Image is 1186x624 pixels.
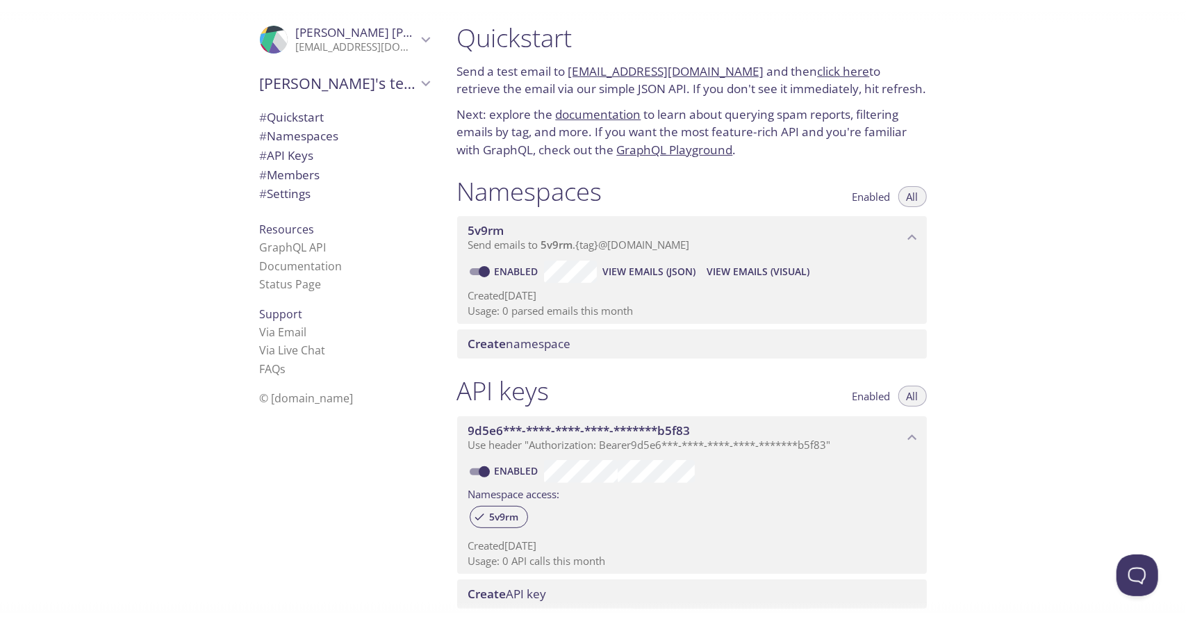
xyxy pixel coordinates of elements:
[898,386,927,407] button: All
[493,265,544,278] a: Enabled
[457,329,927,359] div: Create namespace
[260,391,354,406] span: © [DOMAIN_NAME]
[260,128,267,144] span: #
[457,216,927,259] div: 5v9rm namespace
[249,146,440,165] div: API Keys
[457,375,550,407] h1: API keys
[470,506,528,528] div: 5v9rm
[249,126,440,146] div: Namespaces
[281,361,286,377] span: s
[457,580,927,609] div: Create API Key
[493,464,544,477] a: Enabled
[468,586,506,602] span: Create
[249,17,440,63] div: Ethan Glenn
[260,147,314,163] span: API Keys
[260,74,417,93] span: [PERSON_NAME]'s team
[818,63,870,79] a: click here
[468,554,916,568] p: Usage: 0 API calls this month
[457,106,927,159] p: Next: explore the to learn about querying spam reports, filtering emails by tag, and more. If you...
[468,539,916,553] p: Created [DATE]
[260,167,267,183] span: #
[844,186,899,207] button: Enabled
[260,361,286,377] a: FAQ
[457,176,602,207] h1: Namespaces
[707,263,809,280] span: View Emails (Visual)
[260,325,307,340] a: Via Email
[468,336,571,352] span: namespace
[597,261,701,283] button: View Emails (JSON)
[260,240,327,255] a: GraphQL API
[260,128,339,144] span: Namespaces
[468,336,506,352] span: Create
[617,142,733,158] a: GraphQL Playground
[1117,555,1158,596] iframe: Help Scout Beacon - Open
[260,109,324,125] span: Quickstart
[249,65,440,101] div: Ethan's team
[468,222,504,238] span: 5v9rm
[568,63,764,79] a: [EMAIL_ADDRESS][DOMAIN_NAME]
[468,304,916,318] p: Usage: 0 parsed emails this month
[468,288,916,303] p: Created [DATE]
[249,108,440,127] div: Quickstart
[481,511,527,523] span: 5v9rm
[468,483,560,503] label: Namespace access:
[457,22,927,54] h1: Quickstart
[701,261,815,283] button: View Emails (Visual)
[260,277,322,292] a: Status Page
[898,186,927,207] button: All
[468,238,690,252] span: Send emails to . {tag} @[DOMAIN_NAME]
[249,165,440,185] div: Members
[260,186,267,202] span: #
[541,238,573,252] span: 5v9rm
[844,386,899,407] button: Enabled
[296,40,417,54] p: [EMAIL_ADDRESS][DOMAIN_NAME]
[260,306,303,322] span: Support
[602,263,695,280] span: View Emails (JSON)
[249,184,440,204] div: Team Settings
[556,106,641,122] a: documentation
[260,222,315,237] span: Resources
[260,109,267,125] span: #
[260,167,320,183] span: Members
[260,147,267,163] span: #
[468,586,547,602] span: API key
[296,24,486,40] span: [PERSON_NAME] [PERSON_NAME]
[260,343,326,358] a: Via Live Chat
[260,186,311,202] span: Settings
[457,63,927,98] p: Send a test email to and then to retrieve the email via our simple JSON API. If you don't see it ...
[260,258,343,274] a: Documentation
